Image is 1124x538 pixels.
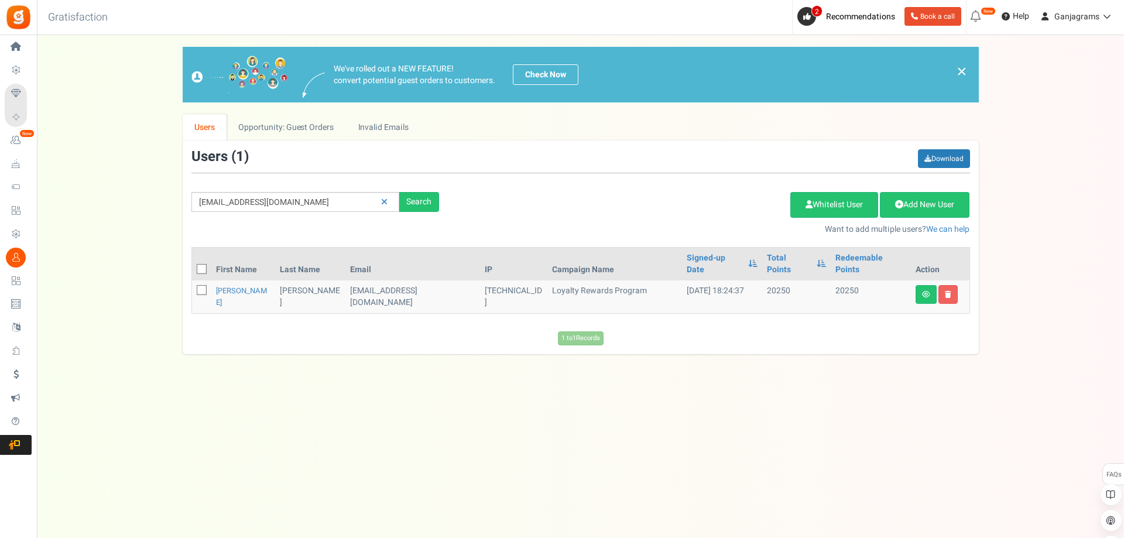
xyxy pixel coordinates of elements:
[275,280,345,313] td: [PERSON_NAME]
[922,291,930,298] i: View details
[191,149,249,165] h3: Users ( )
[880,192,969,218] a: Add New User
[345,280,480,313] td: [EMAIL_ADDRESS][DOMAIN_NAME]
[19,129,35,138] em: New
[35,6,121,29] h3: Gratisfaction
[926,223,969,235] a: We can help
[957,64,967,78] a: ×
[227,114,345,141] a: Opportunity: Guest Orders
[513,64,578,85] a: Check Now
[762,280,830,313] td: 20250
[997,7,1034,26] a: Help
[334,63,495,87] p: We've rolled out a NEW FEATURE! convert potential guest orders to customers.
[375,192,393,213] a: Reset
[904,7,961,26] a: Book a call
[687,252,743,276] a: Signed-up Date
[346,114,420,141] a: Invalid Emails
[5,131,32,150] a: New
[981,7,996,15] em: New
[790,192,878,218] a: Whitelist User
[797,7,900,26] a: 2 Recommendations
[1054,11,1099,23] span: Ganjagrams
[826,11,895,23] span: Recommendations
[480,248,547,280] th: IP
[399,192,439,212] div: Search
[547,248,682,280] th: Campaign Name
[457,224,970,235] p: Want to add multiple users?
[303,73,325,98] img: images
[345,248,480,280] th: Email
[480,280,547,313] td: [TECHNICAL_ID]
[236,146,244,167] span: 1
[767,252,810,276] a: Total Points
[831,280,911,313] td: 20250
[183,114,227,141] a: Users
[1010,11,1029,22] span: Help
[211,248,276,280] th: First Name
[835,252,906,276] a: Redeemable Points
[918,149,970,168] a: Download
[275,248,345,280] th: Last Name
[911,248,969,280] th: Action
[682,280,763,313] td: [DATE] 18:24:37
[191,56,288,94] img: images
[547,280,682,313] td: Loyalty Rewards Program
[191,192,399,212] input: Search by email or name
[216,285,267,308] a: [PERSON_NAME]
[945,291,951,298] i: Delete user
[811,5,823,17] span: 2
[5,4,32,30] img: Gratisfaction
